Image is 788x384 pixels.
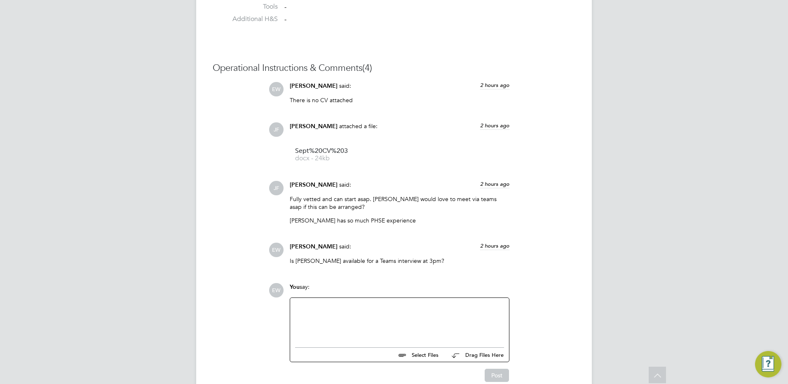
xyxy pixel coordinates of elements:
[339,122,378,130] span: attached a file:
[213,15,278,23] label: Additional H&S
[339,243,351,250] span: said:
[295,148,361,162] a: Sept%20CV%203 docx - 24kb
[290,283,509,297] div: say:
[485,369,509,382] button: Post
[480,122,509,129] span: 2 hours ago
[269,82,284,96] span: EW
[339,82,351,89] span: said:
[213,62,575,74] h3: Operational Instructions & Comments
[290,283,300,290] span: You
[269,181,284,195] span: JF
[290,96,509,104] p: There is no CV attached
[269,283,284,297] span: EW
[295,148,361,154] span: Sept%20CV%203
[295,155,361,162] span: docx - 24kb
[290,123,338,130] span: [PERSON_NAME]
[269,243,284,257] span: EW
[339,181,351,188] span: said:
[290,257,509,265] p: Is [PERSON_NAME] available for a Teams interview at 3pm?
[290,82,338,89] span: [PERSON_NAME]
[213,2,278,11] label: Tools
[755,351,781,377] button: Engage Resource Center
[362,62,372,73] span: (4)
[290,195,509,210] p: Fully vetted and can start asap. [PERSON_NAME] would love to meet via teams asap if this can be a...
[269,122,284,137] span: JF
[480,242,509,249] span: 2 hours ago
[290,217,509,224] p: [PERSON_NAME] has so much PHSE experience
[445,347,504,364] button: Drag Files Here
[480,180,509,187] span: 2 hours ago
[284,15,286,23] span: -
[480,82,509,89] span: 2 hours ago
[290,243,338,250] span: [PERSON_NAME]
[284,3,286,11] span: -
[290,181,338,188] span: [PERSON_NAME]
